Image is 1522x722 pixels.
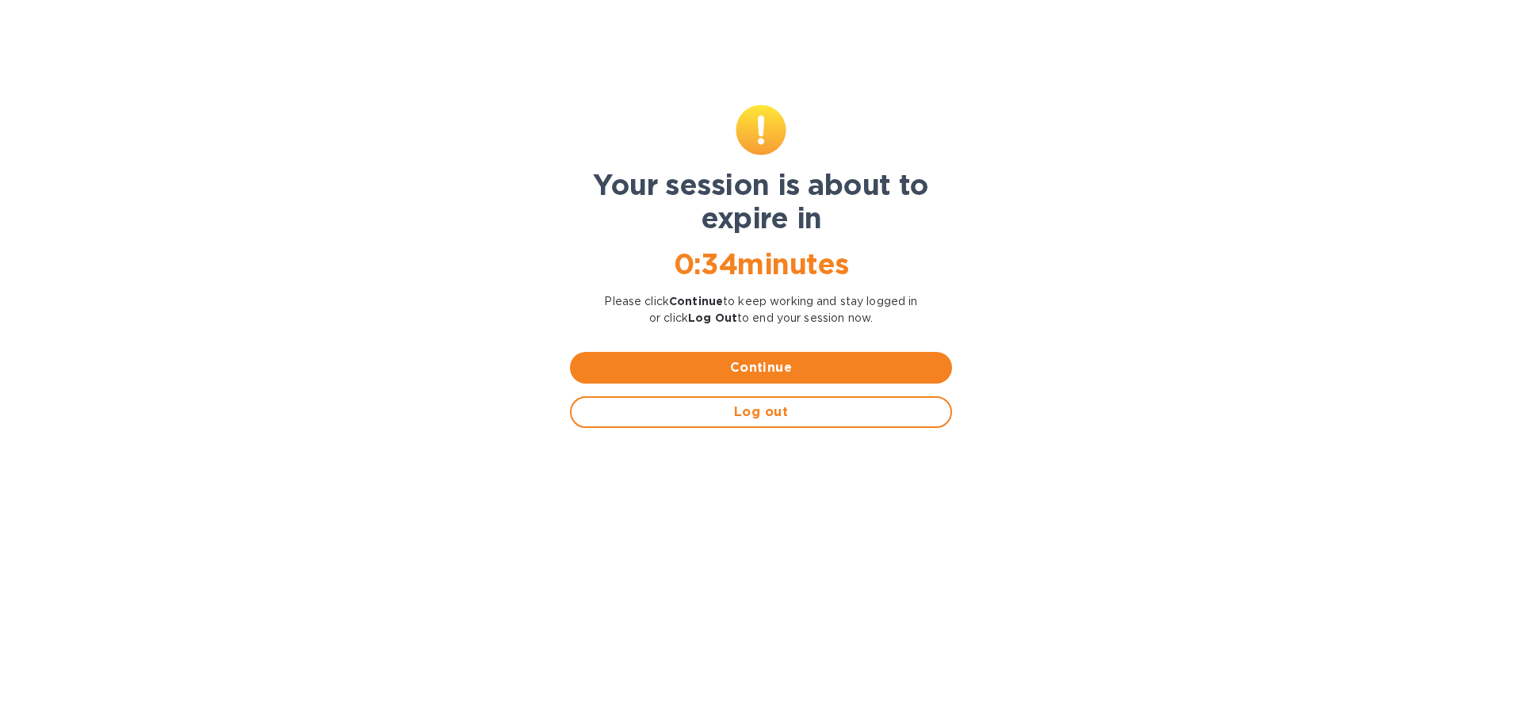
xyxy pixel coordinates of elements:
h1: 0 : 34 minutes [570,247,952,281]
b: Continue [669,295,723,308]
button: Log out [570,396,952,428]
p: Please click to keep working and stay logged in or click to end your session now. [570,293,952,327]
span: Log out [584,403,938,422]
button: Continue [570,352,952,384]
h1: Your session is about to expire in [570,168,952,235]
b: Log Out [688,311,737,324]
span: Continue [583,358,939,377]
